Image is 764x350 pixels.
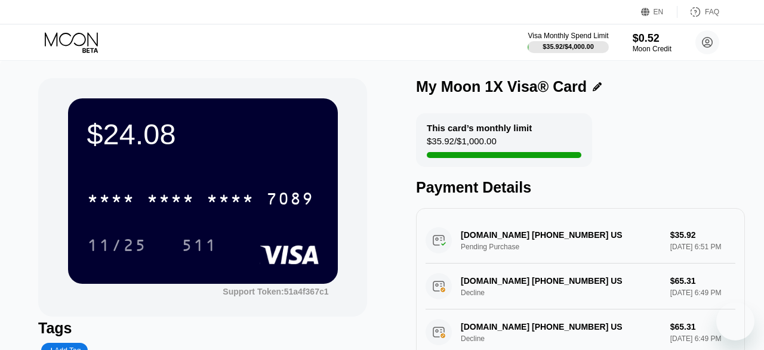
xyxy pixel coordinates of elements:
[654,8,664,16] div: EN
[716,302,754,340] iframe: Button to launch messaging window
[633,45,671,53] div: Moon Credit
[78,230,156,260] div: 11/25
[641,6,677,18] div: EN
[543,43,594,50] div: $35.92 / $4,000.00
[38,320,367,337] div: Tags
[427,123,532,133] div: This card’s monthly limit
[677,6,719,18] div: FAQ
[416,78,587,95] div: My Moon 1X Visa® Card
[172,230,226,260] div: 511
[633,32,671,45] div: $0.52
[87,117,319,151] div: $24.08
[528,32,608,53] div: Visa Monthly Spend Limit$35.92/$4,000.00
[427,136,497,152] div: $35.92 / $1,000.00
[87,237,147,256] div: 11/25
[528,32,608,40] div: Visa Monthly Spend Limit
[223,287,328,296] div: Support Token:51a4f367c1
[633,32,671,53] div: $0.52Moon Credit
[705,8,719,16] div: FAQ
[181,237,217,256] div: 511
[266,191,314,210] div: 7089
[223,287,328,296] div: Support Token: 51a4f367c1
[416,179,745,196] div: Payment Details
